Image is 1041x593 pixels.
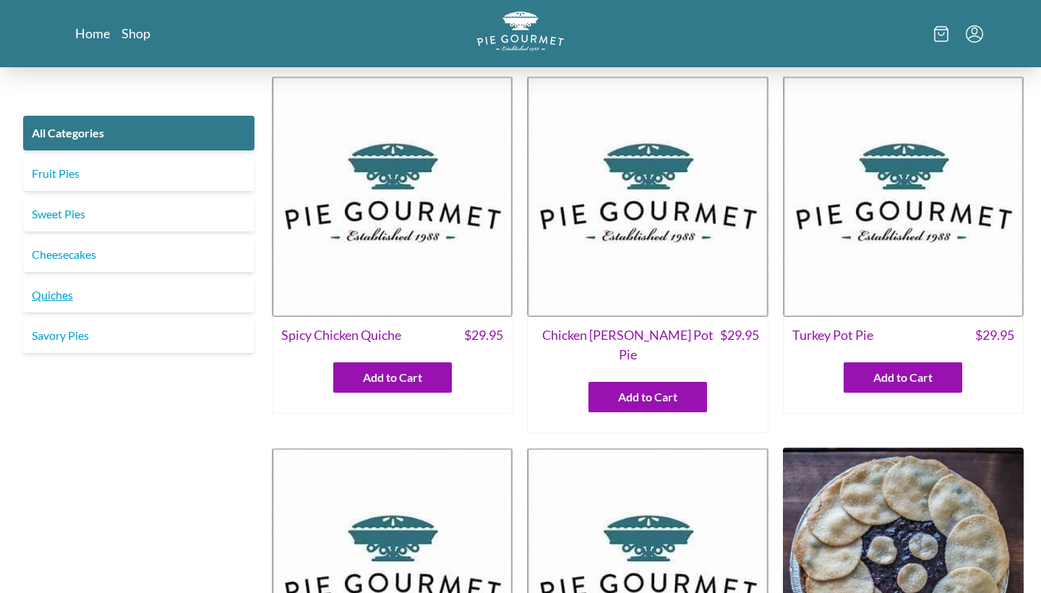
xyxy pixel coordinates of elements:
span: Turkey Pot Pie [792,325,873,345]
a: Savory Pies [23,318,254,353]
a: Fruit Pies [23,156,254,191]
button: Menu [966,25,983,43]
img: logo [477,12,564,51]
span: Add to Cart [873,369,933,386]
a: Logo [477,12,564,56]
span: Chicken [PERSON_NAME] Pot Pie [536,325,719,364]
span: Spicy Chicken Quiche [281,325,401,345]
a: Sweet Pies [23,197,254,231]
img: Spicy Chicken Quiche [272,76,513,317]
span: $ 29.95 [464,325,503,345]
button: Add to Cart [844,362,962,393]
img: Chicken Curry Pot Pie [527,76,768,317]
button: Add to Cart [333,362,452,393]
span: Add to Cart [363,369,422,386]
img: Turkey Pot Pie [783,76,1024,317]
a: All Categories [23,116,254,150]
a: Cheesecakes [23,237,254,272]
button: Add to Cart [588,382,707,412]
span: $ 29.95 [720,325,759,364]
a: Shop [121,25,150,42]
span: $ 29.95 [975,325,1014,345]
a: Home [75,25,110,42]
a: Quiches [23,278,254,312]
span: Add to Cart [618,388,677,406]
